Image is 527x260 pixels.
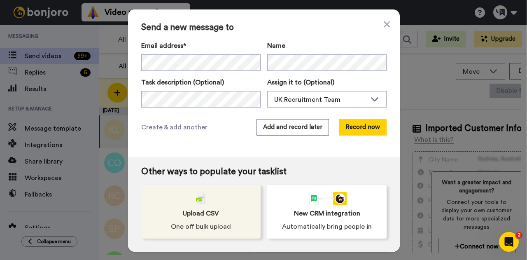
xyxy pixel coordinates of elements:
span: New CRM integration [294,208,360,218]
button: Record now [339,119,387,136]
div: animation [307,192,347,205]
label: Task description (Optional) [141,77,261,87]
iframe: Intercom live chat [499,232,519,252]
span: Send a new message to [141,23,387,33]
img: csv-grey.png [196,192,206,205]
span: 2 [516,232,522,239]
span: Upload CSV [183,208,219,218]
span: Name [267,41,285,51]
div: UK Recruitment Team [274,95,366,105]
span: Automatically bring people in [282,222,372,232]
span: Other ways to populate your tasklist [141,167,387,177]
button: Add and record later [257,119,329,136]
label: Email address* [141,41,261,51]
span: Create & add another [141,122,208,132]
span: One off bulk upload [171,222,231,232]
label: Assign it to (Optional) [267,77,387,87]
